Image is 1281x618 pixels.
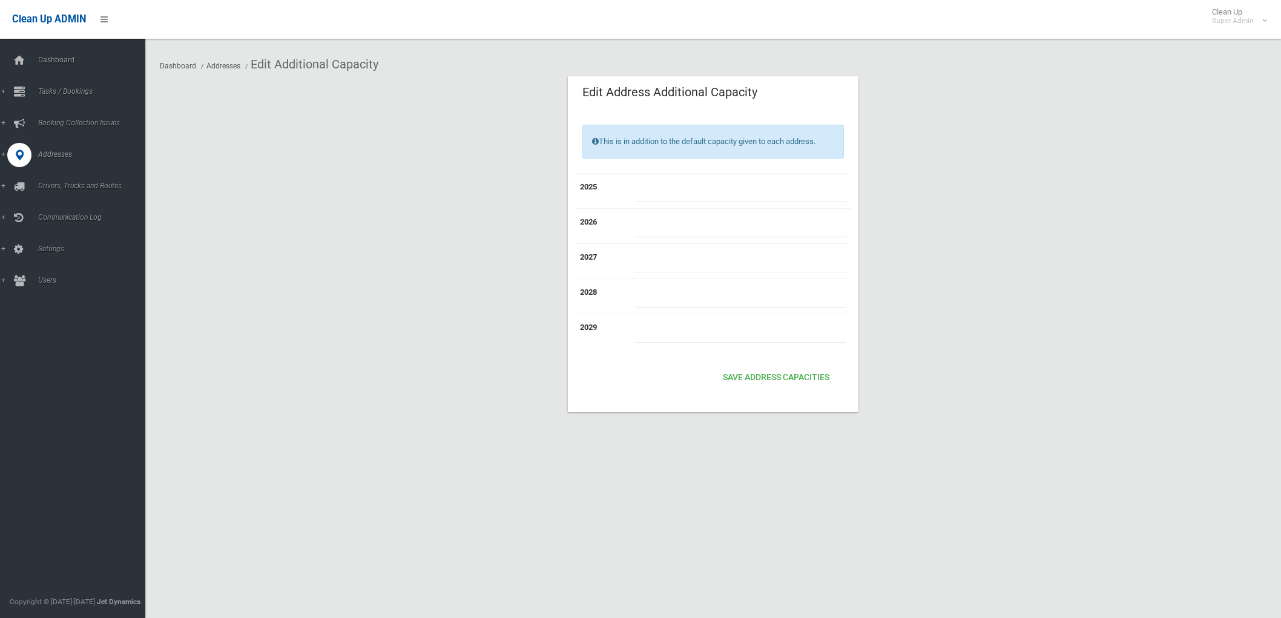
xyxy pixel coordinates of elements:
span: Dashboard [35,56,156,64]
small: Super Admin [1212,16,1254,25]
th: 2027 [575,243,630,278]
span: Booking Collection Issues [35,119,156,127]
li: Edit Additional Capacity [242,53,378,76]
span: Users [35,276,156,284]
div: This is in addition to the default capacity given to each address. [582,125,844,159]
a: Dashboard [160,62,196,70]
span: Settings [35,245,156,253]
th: 2026 [575,208,630,243]
span: Communication Log [35,213,156,222]
th: 2029 [575,314,630,349]
span: Copyright © [DATE]-[DATE] [10,597,95,606]
span: Addresses [35,150,156,159]
span: Clean Up ADMIN [12,13,86,25]
button: Save Address capacities [718,367,834,389]
span: Clean Up [1206,7,1266,25]
th: 2025 [575,173,630,208]
span: Drivers, Trucks and Routes [35,182,156,190]
span: Tasks / Bookings [35,87,156,96]
strong: Jet Dynamics [97,597,140,606]
header: Edit Address Additional Capacity [568,81,772,104]
th: 2028 [575,278,630,314]
a: Addresses [206,62,240,70]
